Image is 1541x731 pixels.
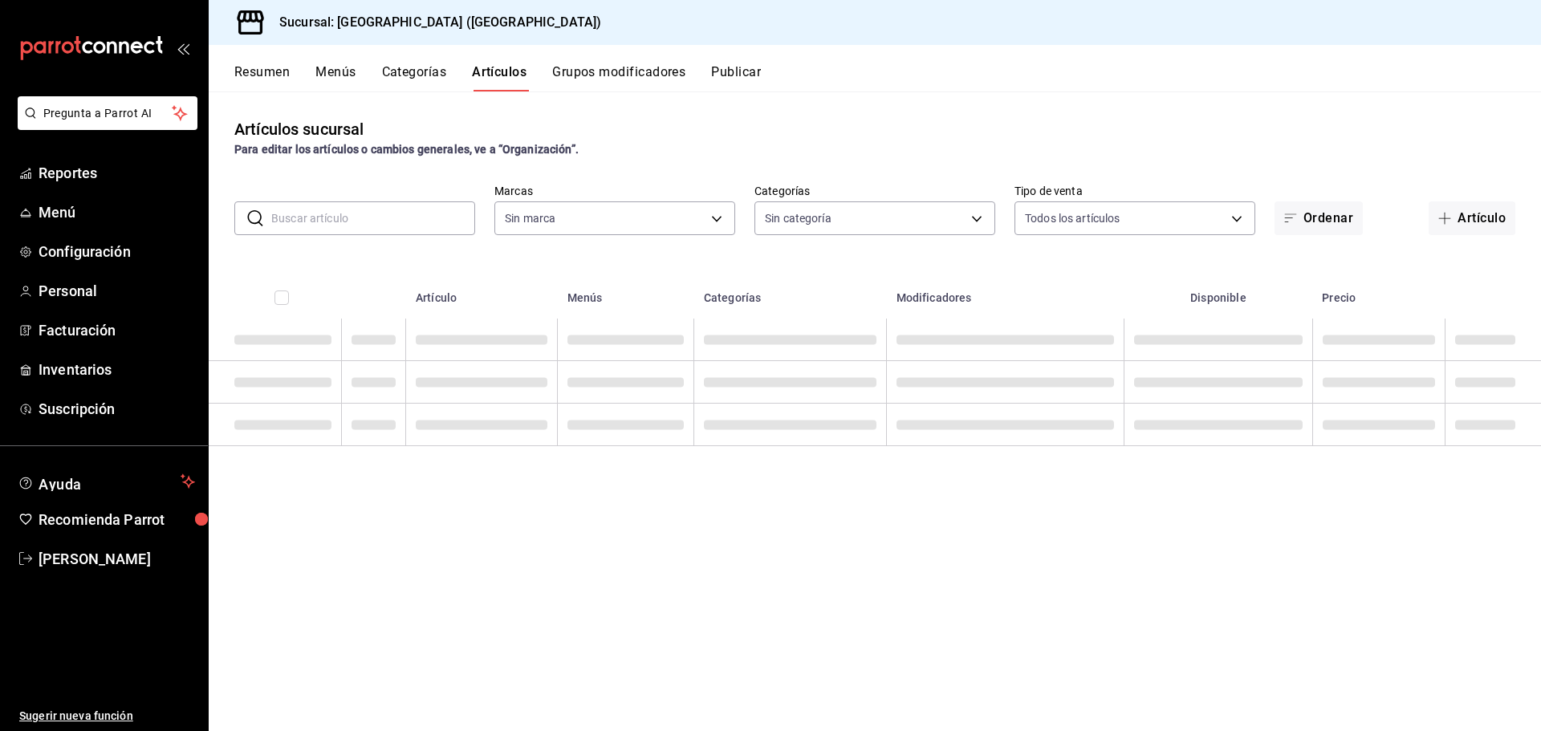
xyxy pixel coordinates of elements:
[382,64,447,91] button: Categorías
[1014,185,1255,197] label: Tipo de venta
[711,64,761,91] button: Publicar
[177,42,189,55] button: open_drawer_menu
[754,185,995,197] label: Categorías
[39,359,195,380] span: Inventarios
[234,64,290,91] button: Resumen
[271,202,475,234] input: Buscar artículo
[552,64,685,91] button: Grupos modificadores
[494,185,735,197] label: Marcas
[11,116,197,133] a: Pregunta a Parrot AI
[39,241,195,262] span: Configuración
[765,210,831,226] span: Sin categoría
[43,105,173,122] span: Pregunta a Parrot AI
[1312,267,1445,319] th: Precio
[39,398,195,420] span: Suscripción
[234,143,579,156] strong: Para editar los artículos o cambios generales, ve a “Organización”.
[1124,267,1313,319] th: Disponible
[39,280,195,302] span: Personal
[39,319,195,341] span: Facturación
[18,96,197,130] button: Pregunta a Parrot AI
[472,64,527,91] button: Artículos
[1275,201,1363,235] button: Ordenar
[694,267,887,319] th: Categorías
[266,13,601,32] h3: Sucursal: [GEOGRAPHIC_DATA] ([GEOGRAPHIC_DATA])
[1429,201,1515,235] button: Artículo
[39,472,174,491] span: Ayuda
[1025,210,1120,226] span: Todos los artículos
[558,267,694,319] th: Menús
[505,210,555,226] span: Sin marca
[39,548,195,570] span: [PERSON_NAME]
[887,267,1124,319] th: Modificadores
[19,708,195,725] span: Sugerir nueva función
[234,117,364,141] div: Artículos sucursal
[406,267,558,319] th: Artículo
[39,162,195,184] span: Reportes
[315,64,356,91] button: Menús
[39,509,195,530] span: Recomienda Parrot
[234,64,1541,91] div: navigation tabs
[39,201,195,223] span: Menú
